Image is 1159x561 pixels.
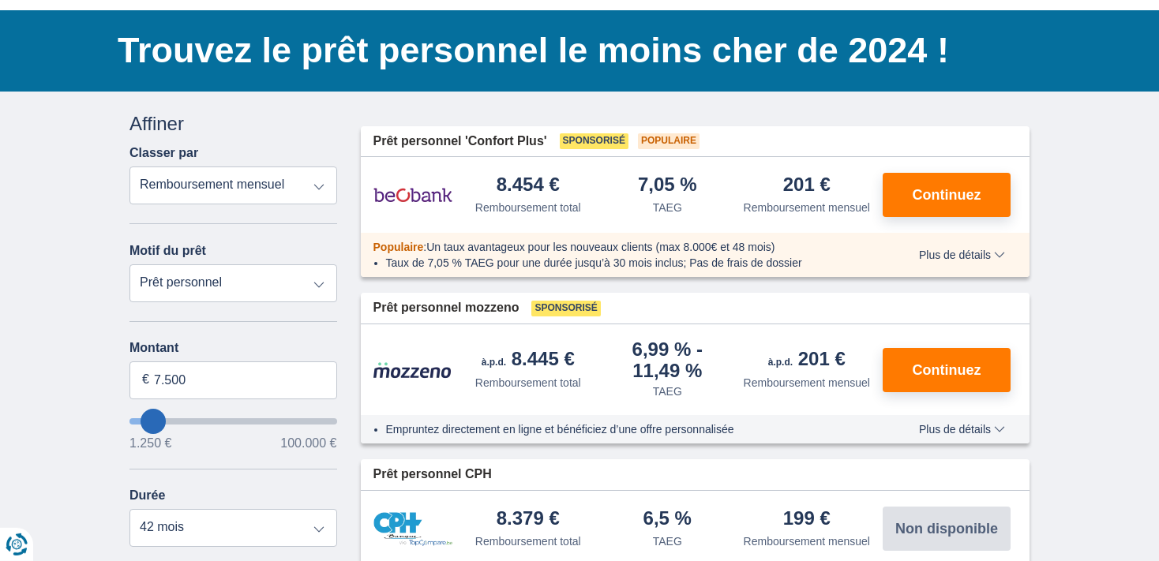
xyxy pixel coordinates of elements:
[386,255,873,271] li: Taux de 7,05 % TAEG pour une durée jusqu’à 30 mois inclus; Pas de frais de dossier
[373,512,452,546] img: pret personnel CPH Banque
[895,522,998,536] span: Non disponible
[913,188,981,202] span: Continuez
[604,340,731,380] div: 6,99 %
[907,249,1017,261] button: Plus de détails
[280,437,336,450] span: 100.000 €
[142,371,149,389] span: €
[497,175,560,196] div: 8.454 €
[482,350,575,372] div: 8.445 €
[883,348,1011,392] button: Continuez
[653,533,682,549] div: TAEG
[497,509,560,530] div: 8.379 €
[475,533,581,549] div: Remboursement total
[653,200,682,215] div: TAEG
[118,26,1030,75] h1: Trouvez le prêt personnel le moins cher de 2024 !
[129,341,337,355] label: Montant
[129,146,198,160] label: Classer par
[744,533,870,549] div: Remboursement mensuel
[386,421,873,437] li: Empruntez directement en ligne et bénéficiez d’une offre personnalisée
[129,488,165,503] label: Durée
[744,200,870,215] div: Remboursement mensuel
[373,241,424,253] span: Populaire
[129,110,337,137] div: Affiner
[783,509,831,530] div: 199 €
[638,175,697,196] div: 7,05 %
[560,133,628,149] span: Sponsorisé
[638,133,700,149] span: Populaire
[475,200,581,215] div: Remboursement total
[783,175,831,196] div: 201 €
[475,375,581,391] div: Remboursement total
[919,424,1005,435] span: Plus de détails
[373,299,519,317] span: Prêt personnel mozzeno
[129,418,337,424] input: wantToBorrow
[361,239,886,255] div: :
[643,509,692,530] div: 6,5 %
[129,244,206,258] label: Motif du prêt
[653,383,682,399] div: TAEG
[373,133,547,151] span: Prêt personnel 'Confort Plus'
[373,466,492,484] span: Prêt personnel CPH
[768,350,846,372] div: 201 €
[373,175,452,215] img: pret personnel Beobank
[883,173,1011,217] button: Continuez
[426,241,775,253] span: Un taux avantageux pour les nouveaux clients (max 8.000€ et 48 mois)
[883,507,1011,551] button: Non disponible
[919,249,1005,260] span: Plus de détails
[129,437,171,450] span: 1.250 €
[373,361,452,379] img: pret personnel Mozzeno
[531,301,600,316] span: Sponsorisé
[907,423,1017,436] button: Plus de détails
[744,375,870,391] div: Remboursement mensuel
[913,363,981,377] span: Continuez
